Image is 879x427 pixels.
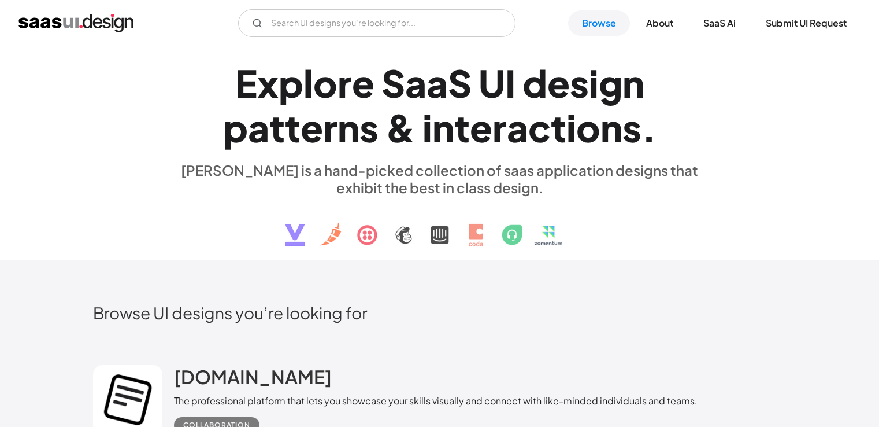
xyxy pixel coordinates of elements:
div: g [599,61,622,105]
div: n [600,105,622,150]
a: SaaS Ai [689,10,750,36]
div: [PERSON_NAME] is a hand-picked collection of saas application designs that exhibit the best in cl... [174,161,706,196]
div: a [507,105,528,150]
div: s [570,61,589,105]
div: e [547,61,570,105]
img: text, icon, saas logo [265,196,615,256]
div: e [352,61,374,105]
div: E [235,61,257,105]
div: r [337,61,352,105]
div: i [422,105,432,150]
div: o [313,61,337,105]
input: Search UI designs you're looking for... [238,9,515,37]
a: Browse [568,10,630,36]
div: c [528,105,551,150]
div: o [576,105,600,150]
div: t [285,105,301,150]
div: The professional platform that lets you showcase your skills visually and connect with like-minde... [174,394,698,408]
a: About [632,10,687,36]
a: [DOMAIN_NAME] [174,365,332,394]
div: r [492,105,507,150]
div: x [257,61,279,105]
div: t [269,105,285,150]
a: home [18,14,133,32]
div: s [359,105,379,150]
div: S [381,61,405,105]
div: a [248,105,269,150]
div: p [279,61,303,105]
div: i [566,105,576,150]
div: t [551,105,566,150]
div: U [479,61,505,105]
div: p [223,105,248,150]
div: e [470,105,492,150]
div: . [641,105,657,150]
div: a [405,61,426,105]
div: n [432,105,454,150]
div: S [448,61,472,105]
a: Submit UI Request [752,10,861,36]
div: r [323,105,337,150]
div: a [426,61,448,105]
div: s [622,105,641,150]
div: e [301,105,323,150]
div: d [522,61,547,105]
h1: Explore SaaS UI design patterns & interactions. [174,61,706,150]
div: I [505,61,515,105]
div: n [622,61,644,105]
h2: Browse UI designs you’re looking for [93,303,787,323]
div: & [385,105,416,150]
h2: [DOMAIN_NAME] [174,365,332,388]
div: t [454,105,470,150]
form: Email Form [238,9,515,37]
div: n [337,105,359,150]
div: l [303,61,313,105]
div: i [589,61,599,105]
